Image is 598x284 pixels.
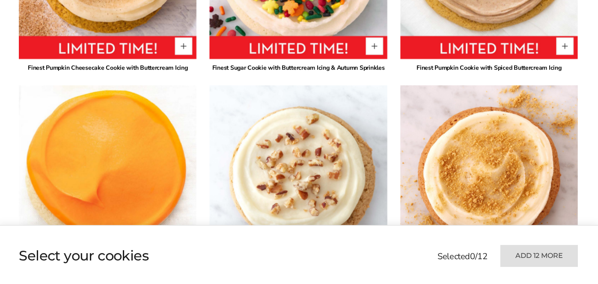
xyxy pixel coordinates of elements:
img: Finest Iced Maple Butter Pecan Cookie [211,85,387,261]
button: Quantity button plus [176,37,193,54]
p: Selected / [437,248,487,261]
div: Finest Sugar Cookie with Buttercream Icing & Autumn Sprinkles [211,63,387,72]
img: Finest Cheesecake Cookie with Caramel Cream Cheese Icing [391,76,586,270]
span: 0 [470,249,475,260]
button: Add 12 more [500,243,577,265]
span: 12 [477,249,487,260]
div: Finest Pumpkin Cheesecake Cookie with Buttercream Icing [21,63,198,72]
button: Quantity button plus [555,37,572,54]
img: Finest Sugar Cookie with Orange Buttercream Icing [21,85,198,261]
button: Quantity button plus [366,37,383,54]
div: Finest Pumpkin Cookie with Spiced Buttercream Icing [400,63,577,72]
